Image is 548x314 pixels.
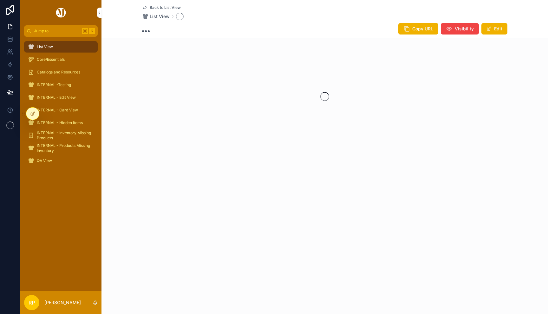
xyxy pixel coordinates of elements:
span: INTERNAL - Edit View [37,95,76,100]
a: Catalogs and Resources [24,66,98,78]
span: Visibility [455,26,474,32]
p: [PERSON_NAME] [44,299,81,306]
a: INTERNAL - Products Missing Inventory [24,142,98,154]
button: Jump to...K [24,25,98,37]
span: INTERNAL - Card View [37,108,78,113]
span: List View [150,13,170,20]
span: QA View [37,158,52,163]
a: INTERNAL - Card View [24,104,98,116]
a: INTERNAL - Inventory Missing Products [24,130,98,141]
a: INTERNAL - Edit View [24,92,98,103]
button: Edit [481,23,507,35]
span: RP [29,299,35,306]
a: Core/Essentials [24,54,98,65]
span: K [89,28,95,34]
a: INTERNAL -Testing [24,79,98,91]
button: Copy URL [398,23,438,35]
a: Back to List View [142,5,181,10]
span: Back to List View [150,5,181,10]
a: INTERNAL - Hidden Items [24,117,98,129]
a: List View [142,13,170,20]
span: INTERNAL - Inventory Missing Products [37,130,91,141]
span: INTERNAL -Testing [37,82,71,87]
span: INTERNAL - Products Missing Inventory [37,143,91,153]
span: Catalogs and Resources [37,70,80,75]
span: INTERNAL - Hidden Items [37,120,83,125]
button: Visibility [441,23,479,35]
span: Copy URL [412,26,433,32]
a: List View [24,41,98,53]
span: Core/Essentials [37,57,65,62]
div: scrollable content [20,37,101,175]
span: Jump to... [34,28,79,34]
a: QA View [24,155,98,166]
span: List View [37,44,53,49]
img: App logo [55,8,67,18]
